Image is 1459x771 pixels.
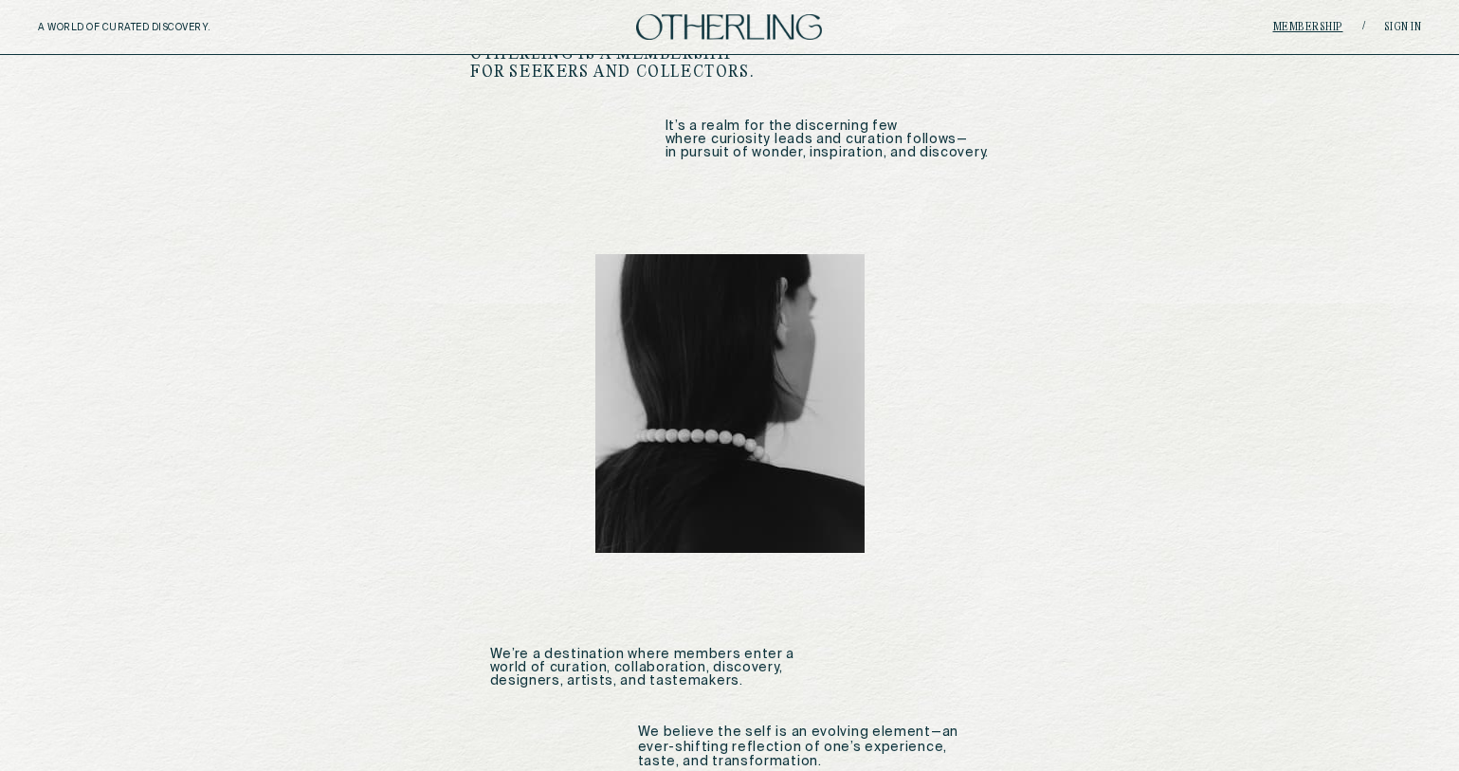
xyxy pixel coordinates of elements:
[595,254,865,553] img: image
[638,725,970,769] p: We believe the self is an evolving element—an ever-shifting reflection of one’s experience, taste...
[490,648,822,688] p: We’re a destination where members enter a world of curation, collaboration, discovery, designers,...
[38,22,293,33] h5: A WORLD OF CURATED DISCOVERY.
[1362,20,1365,34] span: /
[470,46,774,82] h1: Otherling is a membership for seekers and collectors.
[1273,22,1343,33] a: Membership
[1384,22,1422,33] a: Sign in
[636,14,822,40] img: logo
[470,119,989,159] p: It’s a realm for the discerning few where curiosity leads and curation follows— in pursuit of won...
